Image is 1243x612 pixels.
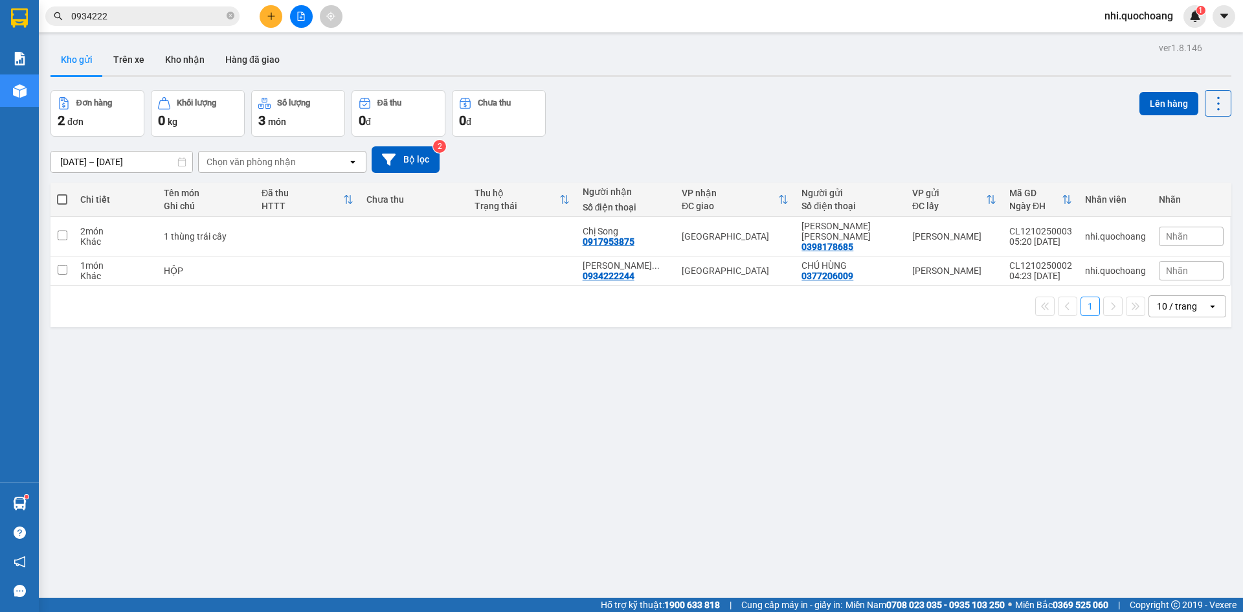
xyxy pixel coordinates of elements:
[1053,600,1108,610] strong: 0369 525 060
[583,236,634,247] div: 0917953875
[164,201,249,211] div: Ghi chú
[14,556,26,568] span: notification
[1009,236,1072,247] div: 05:20 [DATE]
[1171,600,1180,609] span: copyright
[326,12,335,21] span: aim
[475,188,559,198] div: Thu hộ
[1213,5,1235,28] button: caret-down
[58,113,65,128] span: 2
[268,117,286,127] span: món
[1003,183,1079,217] th: Toggle SortBy
[1166,266,1188,276] span: Nhãn
[433,140,446,153] sup: 2
[682,188,778,198] div: VP nhận
[475,201,559,211] div: Trạng thái
[912,231,996,242] div: [PERSON_NAME]
[906,183,1003,217] th: Toggle SortBy
[164,188,249,198] div: Tên món
[215,44,290,75] button: Hàng đã giao
[155,44,215,75] button: Kho nhận
[14,585,26,597] span: message
[1009,260,1072,271] div: CL1210250002
[583,226,669,236] div: Chị Song
[151,90,245,137] button: Khối lượng0kg
[1118,598,1120,612] span: |
[845,598,1005,612] span: Miền Nam
[1009,271,1072,281] div: 04:23 [DATE]
[227,12,234,19] span: close-circle
[466,117,471,127] span: đ
[50,90,144,137] button: Đơn hàng2đơn
[258,113,265,128] span: 3
[468,183,576,217] th: Toggle SortBy
[682,266,789,276] div: [GEOGRAPHIC_DATA]
[297,12,306,21] span: file-add
[255,183,360,217] th: Toggle SortBy
[1157,300,1197,313] div: 10 / trang
[1196,6,1205,15] sup: 1
[801,221,899,242] div: HUỲNH HỮU HIỀN
[13,52,27,65] img: solution-icon
[14,527,26,539] span: question-circle
[1015,598,1108,612] span: Miền Bắc
[352,90,445,137] button: Đã thu0đ
[1009,201,1062,211] div: Ngày ĐH
[1009,188,1062,198] div: Mã GD
[366,117,371,127] span: đ
[80,260,151,271] div: 1 món
[1085,231,1146,242] div: nhi.quochoang
[11,8,28,28] img: logo-vxr
[682,201,778,211] div: ĐC giao
[801,260,899,271] div: CHÚ HÙNG
[67,117,84,127] span: đơn
[801,242,853,252] div: 0398178685
[478,98,511,108] div: Chưa thu
[80,236,151,247] div: Khác
[366,194,462,205] div: Chưa thu
[1081,297,1100,316] button: 1
[13,497,27,510] img: warehouse-icon
[583,202,669,212] div: Số điện thoại
[164,231,249,242] div: 1 thùng trái cây
[158,113,165,128] span: 0
[801,188,899,198] div: Người gửi
[377,98,401,108] div: Đã thu
[1218,10,1230,22] span: caret-down
[1085,266,1146,276] div: nhi.quochoang
[51,152,192,172] input: Select a date range.
[583,187,669,197] div: Người nhận
[80,194,151,205] div: Chi tiết
[164,266,249,276] div: HỘP
[459,113,466,128] span: 0
[601,598,720,612] span: Hỗ trợ kỹ thuật:
[1159,194,1224,205] div: Nhãn
[76,98,112,108] div: Đơn hàng
[54,12,63,21] span: search
[13,84,27,98] img: warehouse-icon
[675,183,795,217] th: Toggle SortBy
[1094,8,1183,24] span: nhi.quochoang
[1166,231,1188,242] span: Nhãn
[730,598,732,612] span: |
[583,260,669,271] div: NGUYỄN KHOA TÙNG ANH
[372,146,440,173] button: Bộ lọc
[359,113,366,128] span: 0
[1207,301,1218,312] svg: open
[103,44,155,75] button: Trên xe
[1008,602,1012,607] span: ⚪️
[80,226,151,236] div: 2 món
[1085,194,1146,205] div: Nhân viên
[912,266,996,276] div: [PERSON_NAME]
[260,5,282,28] button: plus
[50,44,103,75] button: Kho gửi
[741,598,842,612] span: Cung cấp máy in - giấy in:
[682,231,789,242] div: [GEOGRAPHIC_DATA]
[290,5,313,28] button: file-add
[168,117,177,127] span: kg
[262,201,343,211] div: HTTT
[71,9,224,23] input: Tìm tên, số ĐT hoặc mã đơn
[452,90,546,137] button: Chưa thu0đ
[1189,10,1201,22] img: icon-new-feature
[277,98,310,108] div: Số lượng
[80,271,151,281] div: Khác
